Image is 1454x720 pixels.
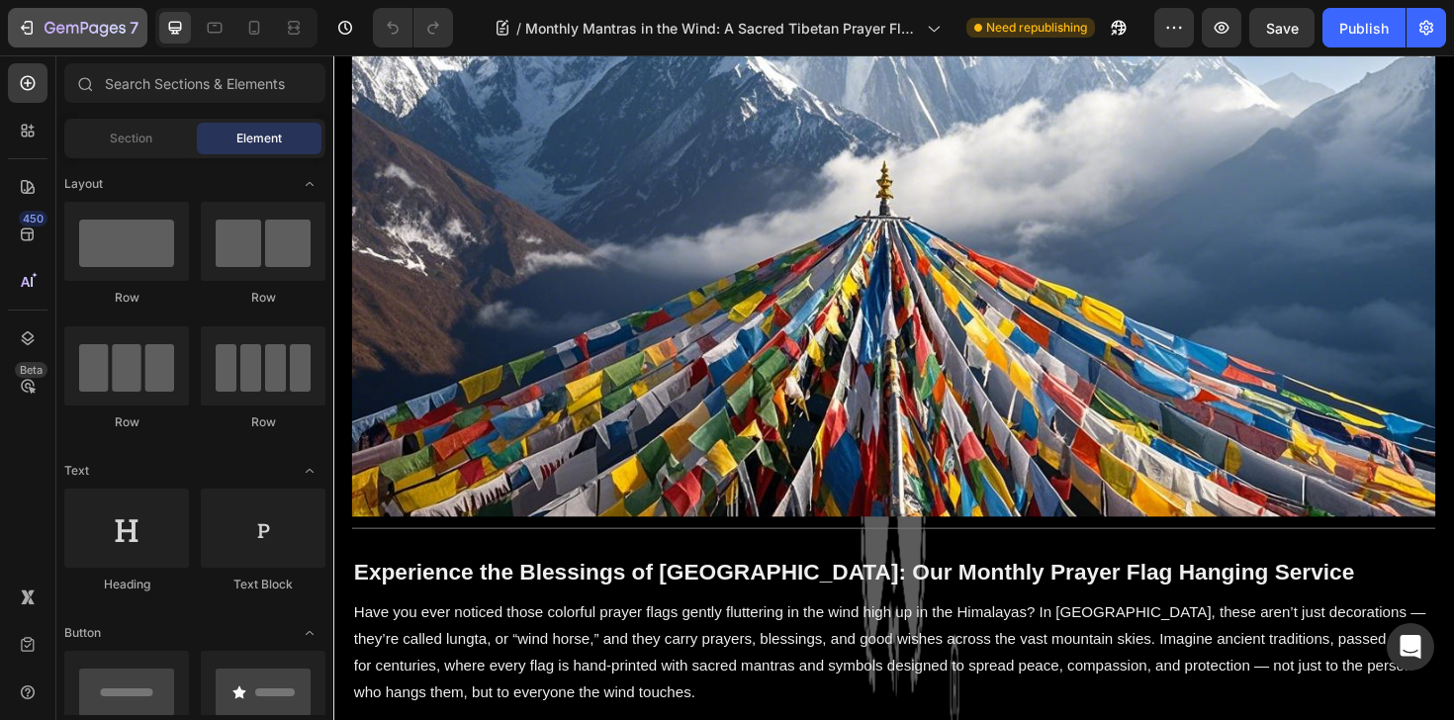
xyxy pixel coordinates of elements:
div: Open Intercom Messenger [1387,623,1434,671]
div: Beta [15,362,47,378]
div: 450 [19,211,47,226]
iframe: Design area [333,55,1454,720]
div: Text Block [201,576,325,593]
div: Undo/Redo [373,8,453,47]
div: Publish [1339,18,1389,39]
div: Row [64,289,189,307]
span: Need republishing [986,19,1087,37]
span: Toggle open [294,455,325,487]
span: Have you ever noticed those colorful prayer flags gently fluttering in the wind high up in the Hi... [22,582,1157,683]
div: Row [64,413,189,431]
span: Toggle open [294,617,325,649]
p: 7 [130,16,138,40]
button: Publish [1322,8,1406,47]
span: Layout [64,175,103,193]
div: Row [201,413,325,431]
div: Row [201,289,325,307]
button: Save [1249,8,1315,47]
button: 7 [8,8,147,47]
span: Save [1266,20,1299,37]
span: Toggle open [294,168,325,200]
span: Monthly Mantras in the Wind: A Sacred Tibetan Prayer Flag Experience [525,18,919,39]
span: Section [110,130,152,147]
input: Search Sections & Elements [64,63,325,103]
span: Text [64,462,89,480]
div: Heading [64,576,189,593]
span: Element [236,130,282,147]
span: Button [64,624,101,642]
span: / [516,18,521,39]
span: Experience the Blessings of [GEOGRAPHIC_DATA]: Our Monthly Prayer Flag Hanging Service [22,533,1081,560]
